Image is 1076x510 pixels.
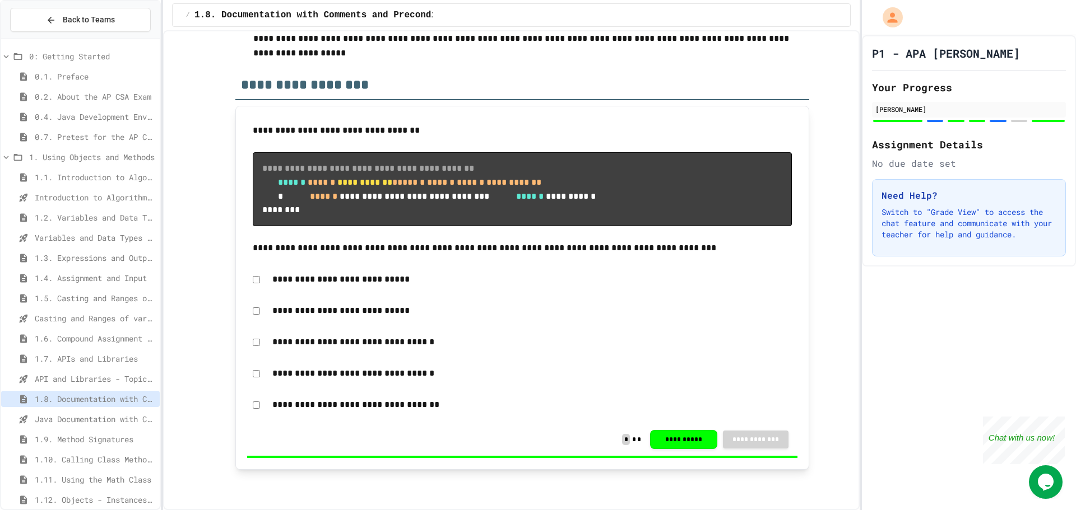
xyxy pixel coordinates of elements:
span: API and Libraries - Topic 1.7 [35,373,155,385]
span: 1.1. Introduction to Algorithms, Programming, and Compilers [35,171,155,183]
span: 1.12. Objects - Instances of Classes [35,494,155,506]
h1: P1 - APA [PERSON_NAME] [872,45,1020,61]
span: 1. Using Objects and Methods [29,151,155,163]
span: 0.7. Pretest for the AP CSA Exam [35,131,155,143]
p: Switch to "Grade View" to access the chat feature and communicate with your teacher for help and ... [882,207,1056,240]
span: Casting and Ranges of variables - Quiz [35,312,155,324]
h2: Assignment Details [872,137,1066,152]
span: 0: Getting Started [29,50,155,62]
span: 0.2. About the AP CSA Exam [35,91,155,102]
span: 0.1. Preface [35,71,155,82]
span: 1.9. Method Signatures [35,433,155,445]
span: 1.6. Compound Assignment Operators [35,333,155,344]
span: 1.10. Calling Class Methods [35,453,155,465]
span: 0.4. Java Development Environments [35,111,155,123]
span: 1.5. Casting and Ranges of Values [35,292,155,304]
iframe: chat widget [983,417,1065,464]
div: My Account [871,4,906,30]
span: 1.8. Documentation with Comments and Preconditions [194,8,463,22]
h2: Your Progress [872,79,1066,95]
span: 1.2. Variables and Data Types [35,212,155,223]
iframe: chat widget [1029,465,1065,499]
div: No due date set [872,157,1066,170]
span: Back to Teams [63,14,115,26]
span: 1.11. Using the Math Class [35,474,155,485]
span: / [186,11,190,20]
span: 1.7. APIs and Libraries [35,353,155,364]
div: [PERSON_NAME] [875,104,1063,114]
span: 1.3. Expressions and Output [New] [35,252,155,264]
span: Java Documentation with Comments - Topic 1.8 [35,413,155,425]
span: Variables and Data Types - Quiz [35,232,155,244]
span: 1.4. Assignment and Input [35,272,155,284]
h3: Need Help? [882,189,1056,202]
span: 1.8. Documentation with Comments and Preconditions [35,393,155,405]
span: Introduction to Algorithms, Programming, and Compilers [35,191,155,203]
